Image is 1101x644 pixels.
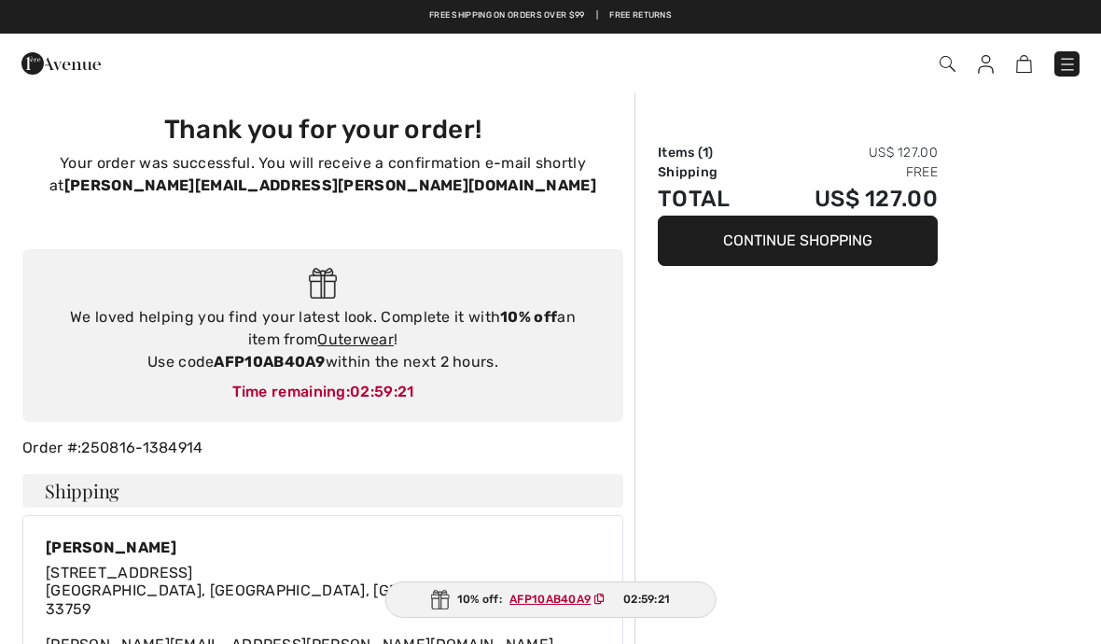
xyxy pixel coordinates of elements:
span: [STREET_ADDRESS] [GEOGRAPHIC_DATA], [GEOGRAPHIC_DATA], [GEOGRAPHIC_DATA] 33759 [46,564,530,617]
td: US$ 127.00 [761,143,938,162]
button: Continue Shopping [658,216,938,266]
a: 1ère Avenue [21,53,101,71]
h4: Shipping [22,474,623,508]
a: Free shipping on orders over $99 [429,9,585,22]
span: | [596,9,598,22]
h3: Thank you for your order! [34,114,612,145]
td: Items ( ) [658,143,761,162]
div: Time remaining: [41,381,605,403]
td: US$ 127.00 [761,182,938,216]
div: 10% off: [385,581,717,618]
a: Outerwear [317,330,394,348]
img: Gift.svg [309,268,338,299]
img: Search [940,56,955,72]
a: Free Returns [609,9,672,22]
a: 250816-1384914 [81,439,202,456]
img: Menu [1058,55,1077,74]
td: Free [761,162,938,182]
div: We loved helping you find your latest look. Complete it with an item from ! Use code within the n... [41,306,605,373]
div: Order #: [11,437,634,459]
img: 1ère Avenue [21,45,101,82]
strong: AFP10AB40A9 [214,353,325,371]
span: 1 [703,145,708,161]
td: Total [658,182,761,216]
td: Shipping [658,162,761,182]
img: My Info [978,55,994,74]
ins: AFP10AB40A9 [509,593,591,606]
strong: [PERSON_NAME][EMAIL_ADDRESS][PERSON_NAME][DOMAIN_NAME] [64,176,596,194]
span: 02:59:21 [350,383,413,400]
img: Gift.svg [431,590,450,609]
p: Your order was successful. You will receive a confirmation e-mail shortly at [34,152,612,197]
span: 02:59:21 [623,591,670,608]
strong: 10% off [500,308,557,326]
div: [PERSON_NAME] [46,539,553,556]
img: Shopping Bag [1016,55,1032,73]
